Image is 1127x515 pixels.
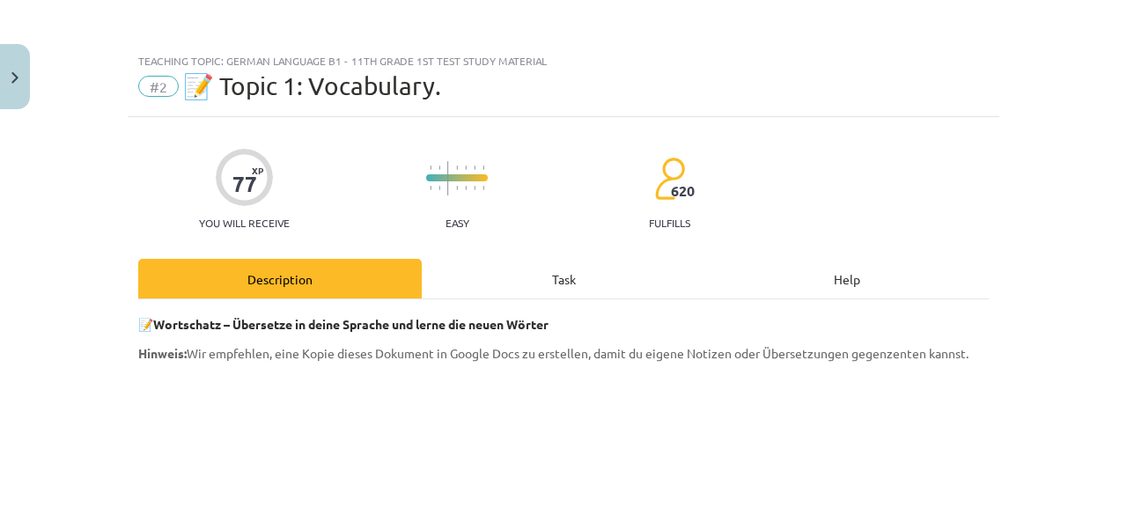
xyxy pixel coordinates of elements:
img: icon-short-line-57e1e144782c952c97e751825c79c345078a6d821885a25fce030b3d8c18986b.svg [482,166,484,170]
img: icon-short-line-57e1e144782c952c97e751825c79c345078a6d821885a25fce030b3d8c18986b.svg [474,166,475,170]
img: icon-short-line-57e1e144782c952c97e751825c79c345078a6d821885a25fce030b3d8c18986b.svg [465,166,467,170]
font: Hinweis: [138,345,187,361]
img: icon-short-line-57e1e144782c952c97e751825c79c345078a6d821885a25fce030b3d8c18986b.svg [456,186,458,190]
img: icon-short-line-57e1e144782c952c97e751825c79c345078a6d821885a25fce030b3d8c18986b.svg [430,186,431,190]
font: Task [552,271,576,287]
img: icon-short-line-57e1e144782c952c97e751825c79c345078a6d821885a25fce030b3d8c18986b.svg [456,166,458,170]
img: icon-short-line-57e1e144782c952c97e751825c79c345078a6d821885a25fce030b3d8c18986b.svg [465,186,467,190]
font: Wir empfehlen, eine Kopie dieses Dokument in Google Docs zu erstellen, damit du eigene Notizen od... [187,345,969,361]
font: Teaching topic: German language b1 - 11th grade 1st test study material [138,54,547,68]
font: 620 [671,181,695,200]
font: Help [834,271,860,287]
img: icon-short-line-57e1e144782c952c97e751825c79c345078a6d821885a25fce030b3d8c18986b.svg [430,166,431,170]
font: Wortschatz – Übersetze in deine Sprache und lerne die neuen Wörter [153,316,549,332]
font: 77 [232,170,257,197]
font: 📝 Topic 1: Vocabulary. [183,71,441,100]
font: 📝 [138,316,153,332]
img: students-c634bb4e5e11cddfef0936a35e636f08e4e9abd3cc4e673bd6f9a4125e45ecb1.svg [654,157,685,201]
img: icon-long-line-d9ea69661e0d244f92f715978eff75569469978d946b2353a9bb055b3ed8787d.svg [447,161,449,195]
font: #2 [150,77,167,95]
font: Description [247,271,313,287]
img: icon-close-lesson-0947bae3869378f0d4975bcd49f059093ad1ed9edebbc8119c70593378902aed.svg [11,72,18,84]
font: Easy [446,216,469,230]
img: icon-short-line-57e1e144782c952c97e751825c79c345078a6d821885a25fce030b3d8c18986b.svg [438,166,440,170]
font: You will receive [199,216,290,230]
font: XP [252,164,263,177]
font: fulfills [649,216,690,230]
img: icon-short-line-57e1e144782c952c97e751825c79c345078a6d821885a25fce030b3d8c18986b.svg [438,186,440,190]
img: icon-short-line-57e1e144782c952c97e751825c79c345078a6d821885a25fce030b3d8c18986b.svg [474,186,475,190]
img: icon-short-line-57e1e144782c952c97e751825c79c345078a6d821885a25fce030b3d8c18986b.svg [482,186,484,190]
